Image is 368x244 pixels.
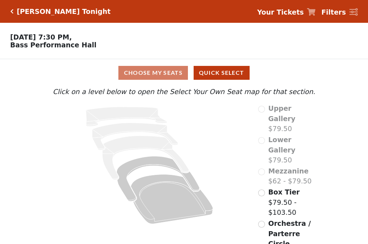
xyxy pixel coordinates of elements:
span: Box Tier [268,188,300,196]
span: Upper Gallery [268,104,295,123]
a: Filters [321,7,358,17]
path: Upper Gallery - Seats Available: 0 [86,107,167,126]
path: Orchestra / Parterre Circle - Seats Available: 574 [131,175,213,224]
label: $79.50 [268,103,317,134]
path: Mezzanine - Seats Available: 0 [102,136,189,180]
strong: Your Tickets [257,8,304,16]
label: $79.50 - $103.50 [268,187,317,218]
span: Lower Gallery [268,136,295,154]
label: $62 - $79.50 [268,166,312,186]
strong: Filters [321,8,346,16]
path: Box Tier - Seats Available: 80 [117,156,199,201]
button: Quick Select [194,66,250,80]
a: Your Tickets [257,7,316,17]
p: Click on a level below to open the Select Your Own Seat map for that section. [51,87,317,97]
h5: [PERSON_NAME] Tonight [17,7,111,16]
path: Lower Gallery - Seats Available: 0 [92,123,178,150]
a: Click here to go back to filters [10,9,14,14]
span: Mezzanine [268,167,308,175]
label: $79.50 [268,135,317,165]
